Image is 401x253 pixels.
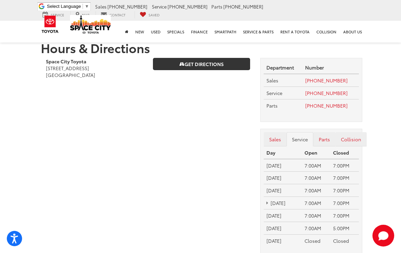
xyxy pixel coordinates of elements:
span: [PHONE_NUMBER] [223,3,263,10]
a: Service [286,132,313,146]
a: Service & Parts [240,21,277,43]
td: 7:00PM [330,172,359,184]
span: [PHONE_NUMBER] [107,3,147,10]
button: Toggle Chat Window [372,225,394,247]
a: Contact [95,11,130,18]
a: Parts [313,132,335,146]
span: Parts [211,3,222,10]
td: 5:00PM [330,222,359,235]
span: Contact [109,12,125,17]
a: [PHONE_NUMBER] [305,102,348,109]
strong: Closed [333,149,349,156]
span: [PHONE_NUMBER] [168,3,208,10]
span: ▼ [85,4,89,9]
a: SmartPath [211,21,240,43]
b: Space City Toyota [46,58,86,65]
span: Service [152,3,167,10]
strong: Open [304,149,317,156]
td: 7:00PM [330,159,359,172]
a: Specials [164,21,188,43]
a: Used [147,21,164,43]
td: Closed [302,235,330,247]
span: [GEOGRAPHIC_DATA] [46,72,95,78]
td: 7:00PM [330,197,359,209]
a: [PHONE_NUMBER] [305,77,348,84]
span: Sales [95,3,106,10]
a: Home [122,21,132,43]
a: Finance [188,21,211,43]
td: [DATE] [264,235,302,247]
th: Number [302,61,359,74]
a: New [132,21,147,43]
img: Toyota [37,13,63,35]
a: Rent a Toyota [277,21,313,43]
img: Space City Toyota [70,15,111,34]
a: Service [37,11,69,18]
td: 7:00AM [302,222,330,235]
td: [DATE] [264,197,302,209]
strong: Day [266,149,275,156]
td: 7:00PM [330,209,359,222]
td: [DATE] [264,209,302,222]
span: Map [82,12,89,17]
a: Collision [313,21,340,43]
td: 7:00AM [302,172,330,184]
span: [STREET_ADDRESS] [46,65,89,72]
span: Parts [266,102,278,109]
span: Select Language [47,4,81,9]
a: Get Directions on Google Maps [153,58,250,70]
svg: Start Chat [372,225,394,247]
td: 7:00AM [302,197,330,209]
td: 7:00AM [302,184,330,197]
span: Service [51,12,64,17]
h1: Hours & Directions [41,41,360,54]
span: Service [266,90,282,96]
a: [PHONE_NUMBER] [305,90,348,96]
a: Map [70,11,94,18]
span: Saved [149,12,160,17]
a: Sales [264,132,286,146]
a: Collision [335,132,367,146]
a: Select Language​ [47,4,89,9]
a: About Us [340,21,365,43]
td: [DATE] [264,159,302,172]
a: My Saved Vehicles [135,11,165,18]
td: 7:00AM [302,209,330,222]
td: [DATE] [264,222,302,235]
td: [DATE] [264,172,302,184]
td: 7:00AM [302,159,330,172]
span: Sales [266,77,278,84]
th: Department [264,61,302,74]
td: Closed [330,235,359,247]
td: [DATE] [264,184,302,197]
td: 7:00PM [330,184,359,197]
